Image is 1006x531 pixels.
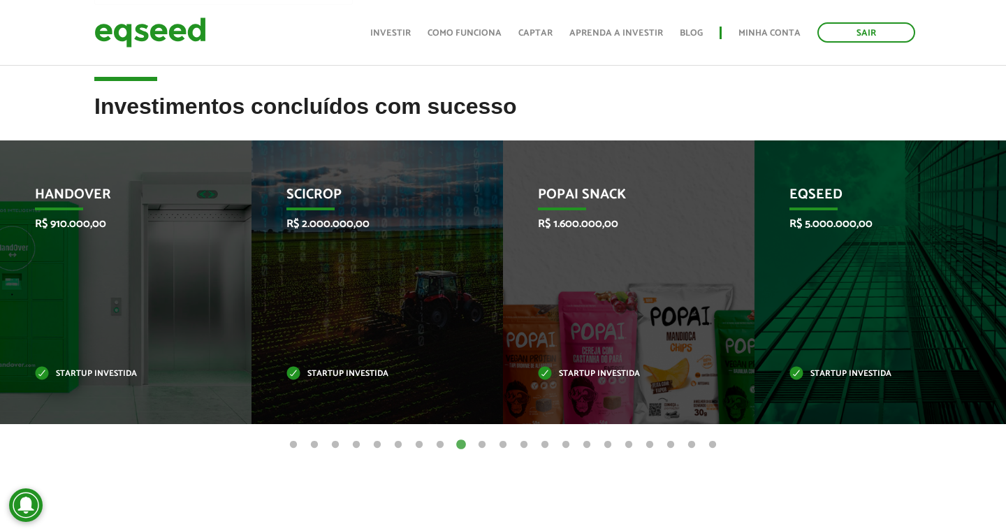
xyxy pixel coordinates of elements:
button: 19 of 21 [664,438,678,452]
button: 16 of 21 [601,438,615,452]
button: 13 of 21 [538,438,552,452]
button: 14 of 21 [559,438,573,452]
button: 15 of 21 [580,438,594,452]
p: Startup investida [286,370,448,378]
h2: Investimentos concluídos com sucesso [94,94,912,140]
button: 2 of 21 [307,438,321,452]
button: 5 of 21 [370,438,384,452]
button: 20 of 21 [685,438,699,452]
button: 6 of 21 [391,438,405,452]
button: 9 of 21 [454,438,468,452]
p: R$ 1.600.000,00 [538,217,699,231]
button: 3 of 21 [328,438,342,452]
button: 7 of 21 [412,438,426,452]
button: 18 of 21 [643,438,657,452]
p: R$ 910.000,00 [35,217,196,231]
a: Aprenda a investir [569,29,663,38]
a: Como funciona [428,29,502,38]
a: Blog [680,29,703,38]
button: 21 of 21 [706,438,720,452]
p: Startup investida [789,370,951,378]
button: 1 of 21 [286,438,300,452]
button: 10 of 21 [475,438,489,452]
p: Startup investida [35,370,196,378]
a: Investir [370,29,411,38]
button: 8 of 21 [433,438,447,452]
button: 11 of 21 [496,438,510,452]
p: SciCrop [286,187,448,210]
p: Popai Snack [538,187,699,210]
p: Startup investida [538,370,699,378]
img: EqSeed [94,14,206,51]
button: 17 of 21 [622,438,636,452]
button: 4 of 21 [349,438,363,452]
p: HandOver [35,187,196,210]
p: R$ 2.000.000,00 [286,217,448,231]
button: 12 of 21 [517,438,531,452]
a: Captar [518,29,553,38]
